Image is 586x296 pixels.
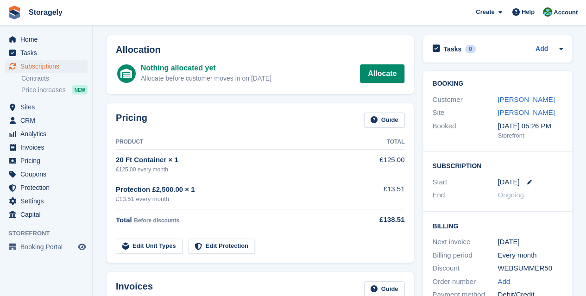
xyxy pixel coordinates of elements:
a: Add [498,277,510,287]
span: Home [20,33,76,46]
span: CRM [20,114,76,127]
time: 2025-09-07 00:00:00 UTC [498,177,519,188]
div: Start [432,177,498,188]
a: [PERSON_NAME] [498,95,554,103]
a: Preview store [76,241,88,252]
div: [DATE] 05:26 PM [498,121,563,132]
a: menu [5,181,88,194]
div: Protection £2,500.00 × 1 [116,184,360,195]
td: £13.51 [360,179,404,209]
th: Total [360,135,404,150]
a: menu [5,33,88,46]
div: £125.00 every month [116,165,360,174]
span: Coupons [20,168,76,181]
img: stora-icon-8386f47178a22dfd0bd8f6a31ec36ba5ce8667c1dd55bd0f319d3a0aa187defe.svg [7,6,21,19]
a: Edit Unit Types [116,239,183,254]
h2: Tasks [443,45,461,53]
a: menu [5,195,88,208]
h2: Allocation [116,44,404,55]
span: Invoices [20,141,76,154]
span: Help [522,7,535,17]
div: Booked [432,121,498,140]
div: 0 [465,45,476,53]
div: End [432,190,498,201]
span: Create [476,7,494,17]
span: Account [554,8,578,17]
span: Tasks [20,46,76,59]
h2: Billing [432,221,563,230]
span: Ongoing [498,191,524,199]
span: Capital [20,208,76,221]
div: £13.51 every month [116,195,360,204]
div: Next invoice [432,237,498,247]
div: Billing period [432,250,498,261]
a: Guide [364,113,405,128]
img: Notifications [543,7,552,17]
a: Contracts [21,74,88,83]
span: Analytics [20,127,76,140]
div: Every month [498,250,563,261]
a: menu [5,141,88,154]
span: Pricing [20,154,76,167]
div: Customer [432,94,498,105]
span: Price increases [21,86,66,94]
span: Total [116,216,132,224]
div: Nothing allocated yet [141,63,271,74]
h2: Subscription [432,161,563,170]
div: NEW [72,85,88,94]
a: Price increases NEW [21,85,88,95]
a: Storagely [25,5,66,20]
a: menu [5,208,88,221]
div: Discount [432,263,498,274]
div: 20 Ft Container × 1 [116,155,360,165]
div: Allocate before customer moves in on [DATE] [141,74,271,83]
a: menu [5,154,88,167]
div: Order number [432,277,498,287]
a: menu [5,46,88,59]
a: menu [5,114,88,127]
h2: Booking [432,80,563,88]
div: £138.51 [360,214,404,225]
span: Booking Portal [20,240,76,253]
a: menu [5,60,88,73]
a: menu [5,240,88,253]
span: Before discounts [134,217,179,224]
a: [PERSON_NAME] [498,108,554,116]
a: Allocate [360,64,404,83]
a: Edit Protection [188,239,255,254]
span: Protection [20,181,76,194]
h2: Pricing [116,113,147,128]
a: menu [5,168,88,181]
span: Subscriptions [20,60,76,73]
span: Sites [20,101,76,113]
a: menu [5,101,88,113]
td: £125.00 [360,150,404,179]
span: Storefront [8,229,92,238]
div: WEBSUMMER50 [498,263,563,274]
a: Add [536,44,548,55]
a: menu [5,127,88,140]
div: Site [432,107,498,118]
span: Settings [20,195,76,208]
th: Product [116,135,360,150]
div: Storefront [498,131,563,140]
div: [DATE] [498,237,563,247]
